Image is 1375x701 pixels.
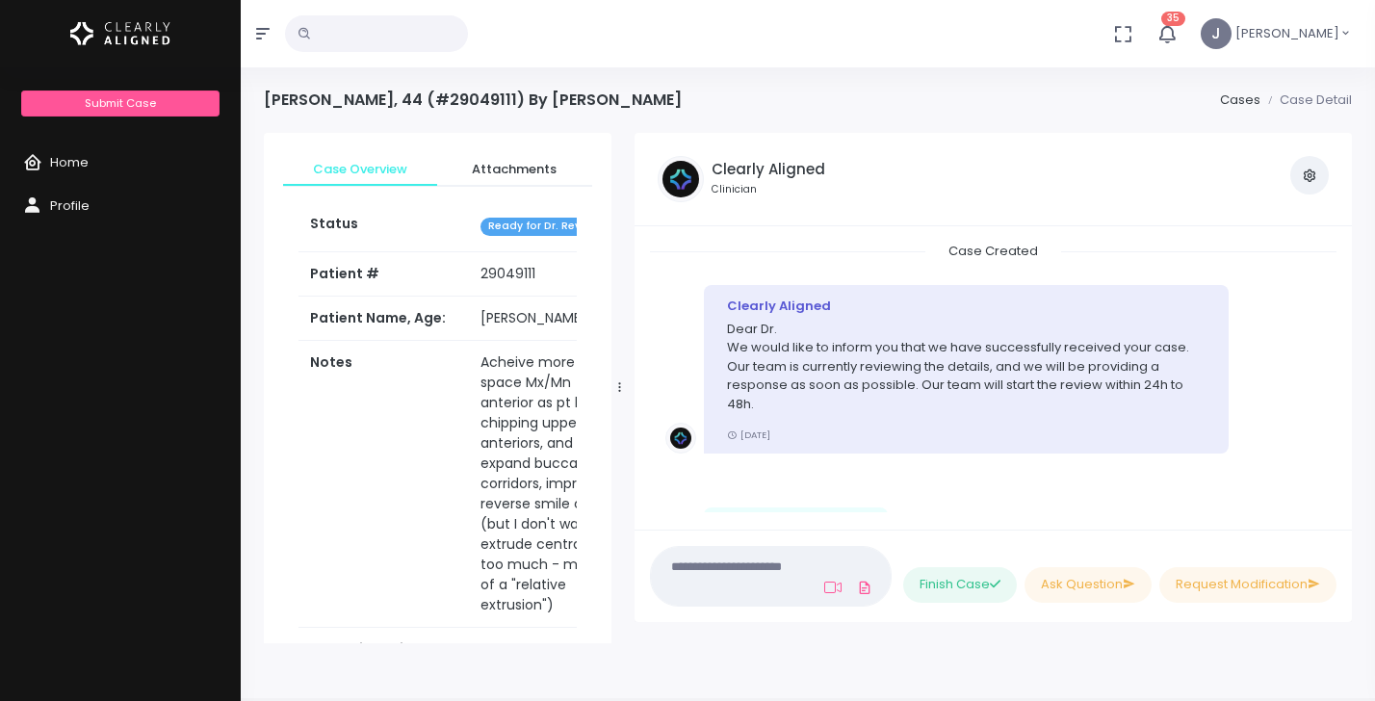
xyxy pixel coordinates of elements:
span: Case Overview [298,160,422,179]
li: Case Detail [1260,91,1352,110]
span: [PERSON_NAME] [1235,24,1339,43]
div: scrollable content [650,242,1336,512]
a: Add Loom Video [820,580,845,595]
div: Clearly Aligned [727,297,1206,316]
button: Finish Case [903,567,1017,603]
td: Acheive more space Mx/Mn anterior as pt keeps chipping upper anteriors, and expand buccal corrido... [469,341,626,628]
span: 35 [1161,12,1185,26]
td: 29049111 [469,252,626,297]
small: [DATE] [727,428,770,441]
small: Clinician [712,182,825,197]
span: Profile [50,196,90,215]
th: Status [298,202,469,251]
span: J [1201,18,1232,49]
span: Case Created [925,236,1061,266]
a: Submit Case [21,91,219,117]
img: Logo Horizontal [70,13,170,54]
span: Home [50,153,89,171]
button: Ask Question [1025,567,1152,603]
th: Patient Name, Age: [298,297,469,341]
span: Ready for Dr. Review [480,218,607,236]
td: [PERSON_NAME], 44 [469,297,626,341]
th: Patient # [298,251,469,297]
p: Dear Dr. We would like to inform you that we have successfully received your case. Our team is cu... [727,320,1206,414]
th: Notes [298,341,469,628]
h5: Clearly Aligned [712,161,825,178]
div: scrollable content [264,133,611,643]
span: Submit Case [85,95,156,111]
a: Add Files [853,570,876,605]
h4: [PERSON_NAME], 44 (#29049111) By [PERSON_NAME] [264,91,682,109]
button: Request Modification [1159,567,1336,603]
span: Attachments [453,160,576,179]
a: Cases [1220,91,1260,109]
